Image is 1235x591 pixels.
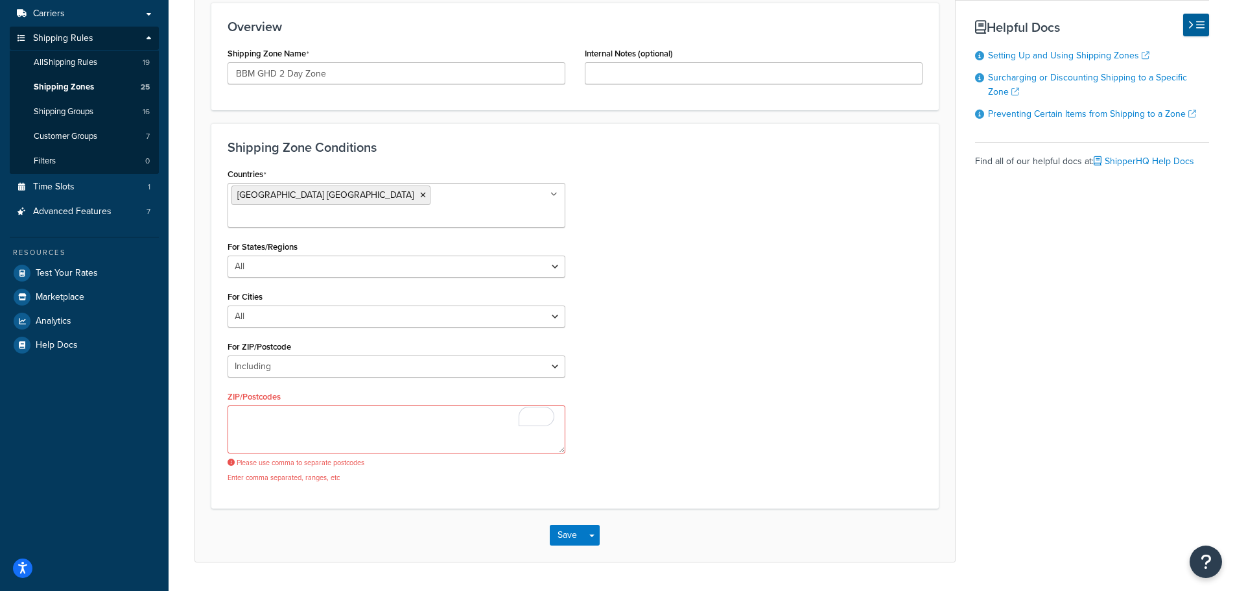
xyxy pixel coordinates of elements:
[10,100,159,124] a: Shipping Groups16
[10,261,159,285] a: Test Your Rates
[1183,14,1209,36] button: Hide Help Docs
[34,106,93,117] span: Shipping Groups
[228,242,298,252] label: For States/Regions
[34,156,56,167] span: Filters
[10,333,159,357] a: Help Docs
[10,200,159,224] li: Advanced Features
[147,206,150,217] span: 7
[143,106,150,117] span: 16
[988,71,1187,99] a: Surcharging or Discounting Shipping to a Specific Zone
[36,340,78,351] span: Help Docs
[10,125,159,149] li: Customer Groups
[988,107,1196,121] a: Preventing Certain Items from Shipping to a Zone
[228,19,923,34] h3: Overview
[228,458,565,468] span: Please use comma to separate postcodes
[10,75,159,99] li: Shipping Zones
[585,49,673,58] label: Internal Notes (optional)
[228,473,565,483] p: Enter comma separated, ranges, etc
[36,316,71,327] span: Analytics
[148,182,150,193] span: 1
[10,309,159,333] a: Analytics
[10,125,159,149] a: Customer Groups7
[34,82,94,93] span: Shipping Zones
[10,51,159,75] a: AllShipping Rules19
[10,175,159,199] li: Time Slots
[550,525,585,546] button: Save
[10,285,159,309] a: Marketplace
[228,292,263,302] label: For Cities
[10,149,159,173] li: Filters
[146,131,150,142] span: 7
[228,405,565,453] textarea: To enrich screen reader interactions, please activate Accessibility in Grammarly extension settings
[10,75,159,99] a: Shipping Zones25
[36,268,98,279] span: Test Your Rates
[145,156,150,167] span: 0
[228,140,923,154] h3: Shipping Zone Conditions
[237,188,414,202] span: [GEOGRAPHIC_DATA] [GEOGRAPHIC_DATA]
[143,57,150,68] span: 19
[36,292,84,303] span: Marketplace
[33,8,65,19] span: Carriers
[975,142,1209,171] div: Find all of our helpful docs at:
[228,342,291,352] label: For ZIP/Postcode
[33,206,112,217] span: Advanced Features
[10,247,159,258] div: Resources
[228,392,281,402] label: ZIP/Postcodes
[10,175,159,199] a: Time Slots1
[1094,154,1194,168] a: ShipperHQ Help Docs
[34,57,97,68] span: All Shipping Rules
[10,200,159,224] a: Advanced Features7
[10,149,159,173] a: Filters0
[10,100,159,124] li: Shipping Groups
[34,131,97,142] span: Customer Groups
[1190,546,1222,578] button: Open Resource Center
[10,2,159,26] a: Carriers
[228,169,266,180] label: Countries
[33,33,93,44] span: Shipping Rules
[975,20,1209,34] h3: Helpful Docs
[988,49,1149,62] a: Setting Up and Using Shipping Zones
[10,27,159,175] li: Shipping Rules
[141,82,150,93] span: 25
[228,49,309,59] label: Shipping Zone Name
[33,182,75,193] span: Time Slots
[10,27,159,51] a: Shipping Rules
